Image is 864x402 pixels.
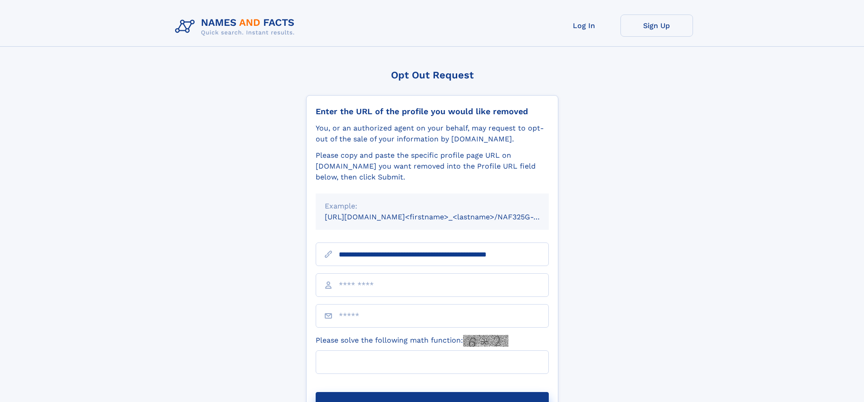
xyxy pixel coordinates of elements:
[316,150,549,183] div: Please copy and paste the specific profile page URL on [DOMAIN_NAME] you want removed into the Pr...
[316,107,549,116] div: Enter the URL of the profile you would like removed
[325,201,540,212] div: Example:
[171,15,302,39] img: Logo Names and Facts
[316,123,549,145] div: You, or an authorized agent on your behalf, may request to opt-out of the sale of your informatio...
[306,69,558,81] div: Opt Out Request
[325,213,566,221] small: [URL][DOMAIN_NAME]<firstname>_<lastname>/NAF325G-xxxxxxxx
[548,15,620,37] a: Log In
[316,335,508,347] label: Please solve the following math function:
[620,15,693,37] a: Sign Up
